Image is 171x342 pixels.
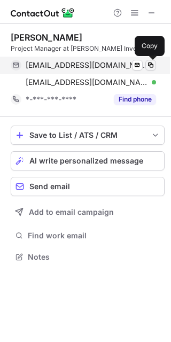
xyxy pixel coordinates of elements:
[26,77,148,87] span: [EMAIL_ADDRESS][DOMAIN_NAME]
[11,203,165,222] button: Add to email campaign
[11,177,165,196] button: Send email
[29,182,70,191] span: Send email
[11,6,75,19] img: ContactOut v5.3.10
[11,32,82,43] div: [PERSON_NAME]
[28,231,160,240] span: Find work email
[29,131,146,139] div: Save to List / ATS / CRM
[11,44,165,53] div: Project Manager at [PERSON_NAME] Investments
[29,157,143,165] span: AI write personalized message
[29,208,114,216] span: Add to email campaign
[28,252,160,262] span: Notes
[26,60,148,70] span: [EMAIL_ADDRESS][DOMAIN_NAME]
[114,94,156,105] button: Reveal Button
[11,250,165,265] button: Notes
[11,126,165,145] button: save-profile-one-click
[11,151,165,170] button: AI write personalized message
[11,228,165,243] button: Find work email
